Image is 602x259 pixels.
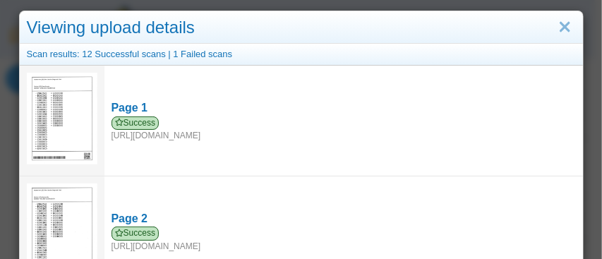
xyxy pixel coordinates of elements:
a: Close [554,16,576,40]
div: Page 1 [112,100,576,116]
span: Success [112,227,159,240]
a: Page 1 Success [URL][DOMAIN_NAME] [104,93,583,148]
div: Scan results: 12 Successful scans | 1 Failed scans [20,44,583,66]
div: [URL][DOMAIN_NAME] [112,116,576,142]
div: Page 2 [112,211,576,227]
div: [URL][DOMAIN_NAME] [112,227,576,252]
span: Success [112,116,159,130]
img: 3116856_AUGUST_19_2025T22_35_38_379000000.jpeg [27,73,97,164]
div: Viewing upload details [20,11,583,44]
a: Page 2 Success [URL][DOMAIN_NAME] [104,204,583,259]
